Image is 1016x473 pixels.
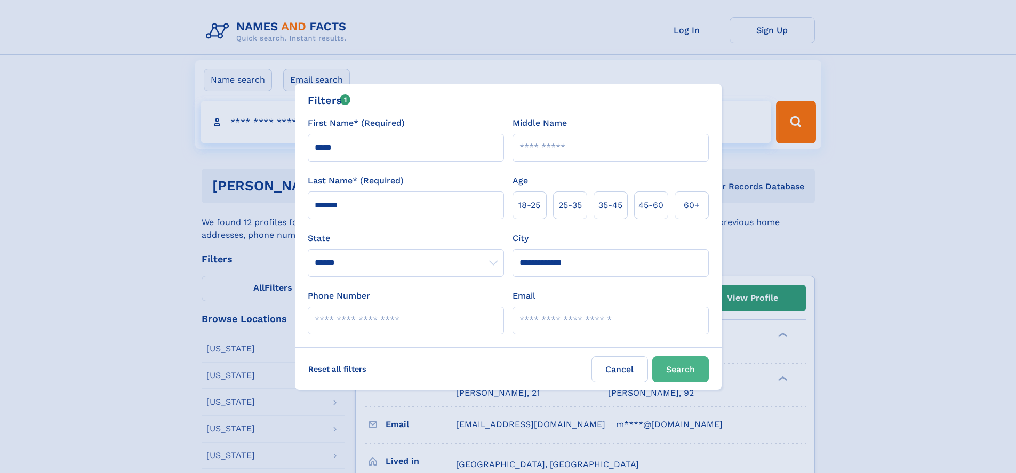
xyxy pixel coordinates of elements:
[513,232,529,245] label: City
[308,117,405,130] label: First Name* (Required)
[301,356,373,382] label: Reset all filters
[518,199,540,212] span: 18‑25
[638,199,663,212] span: 45‑60
[558,199,582,212] span: 25‑35
[513,290,535,302] label: Email
[684,199,700,212] span: 60+
[652,356,709,382] button: Search
[308,174,404,187] label: Last Name* (Required)
[308,232,504,245] label: State
[513,117,567,130] label: Middle Name
[591,356,648,382] label: Cancel
[308,290,370,302] label: Phone Number
[598,199,622,212] span: 35‑45
[513,174,528,187] label: Age
[308,92,351,108] div: Filters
